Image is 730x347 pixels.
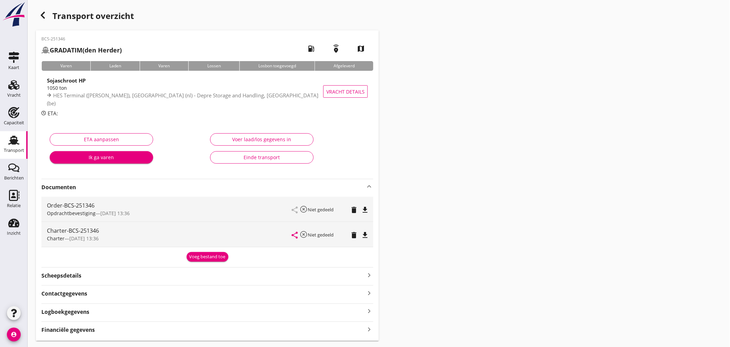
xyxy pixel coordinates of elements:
div: Voeg bestand toe [189,253,226,260]
div: Einde transport [216,154,308,161]
button: Vracht details [323,85,368,98]
i: keyboard_arrow_right [365,307,373,316]
div: Laden [90,61,140,71]
button: Ik ga varen [50,151,153,164]
div: Varen [41,61,90,71]
div: Lossen [188,61,239,71]
span: ETA: [48,110,58,117]
div: Capaciteit [4,121,24,125]
i: highlight_off [299,230,308,239]
div: Losbon toegevoegd [239,61,315,71]
span: Charter [47,235,65,242]
span: Vracht details [326,88,365,95]
div: Kaart [8,65,19,70]
i: map [351,39,371,58]
div: Order-BCS-251346 [47,201,292,210]
button: Einde transport [210,151,314,164]
i: delete [350,206,358,214]
small: Niet gedeeld [308,232,334,238]
i: file_download [361,206,369,214]
i: account_circle [7,328,21,341]
i: keyboard_arrow_up [365,182,373,191]
i: highlight_off [299,205,308,213]
i: keyboard_arrow_right [365,288,373,298]
div: Ik ga varen [55,154,148,161]
strong: Financiële gegevens [41,326,95,334]
div: Transport [4,148,24,153]
div: Charter-BCS-251346 [47,226,292,235]
small: Niet gedeeld [308,206,334,213]
div: 1050 ton [47,84,324,91]
a: Sojaschroot HP1050 tonHES Terminal ([PERSON_NAME]), [GEOGRAPHIC_DATA] (nl) - Depre Storage and Ha... [41,76,373,107]
i: file_download [361,231,369,239]
strong: Logboekgegevens [41,308,89,316]
div: — [47,210,292,217]
strong: Documenten [41,183,365,191]
div: — [47,235,292,242]
button: ETA aanpassen [50,133,153,146]
i: emergency_share [326,39,346,58]
i: share [290,231,299,239]
div: Afgeleverd [315,61,373,71]
span: HES Terminal ([PERSON_NAME]), [GEOGRAPHIC_DATA] (nl) - Depre Storage and Handling, [GEOGRAPHIC_DA... [47,92,318,107]
div: Relatie [7,203,21,208]
div: Transport overzicht [36,8,379,25]
i: delete [350,231,358,239]
button: Voeg bestand toe [187,252,228,262]
span: [DATE] 13:36 [100,210,130,216]
div: Voer laad/los gegevens in [216,136,308,143]
strong: Contactgegevens [41,290,87,298]
div: Vracht [7,93,21,97]
strong: GRADATIM [50,46,82,54]
button: Voer laad/los gegevens in [210,133,314,146]
strong: Sojaschroot HP [47,77,86,84]
div: ETA aanpassen [56,136,147,143]
i: local_gas_station [302,39,321,58]
span: Opdrachtbevestiging [47,210,96,216]
i: keyboard_arrow_right [365,270,373,280]
div: Varen [140,61,189,71]
div: Inzicht [7,231,21,235]
i: keyboard_arrow_right [365,325,373,334]
img: logo-small.a267ee39.svg [1,2,26,27]
h2: (den Herder) [41,46,122,55]
div: Berichten [4,176,24,180]
span: [DATE] 13:36 [69,235,99,242]
p: BCS-251346 [41,36,122,42]
strong: Scheepsdetails [41,272,81,280]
